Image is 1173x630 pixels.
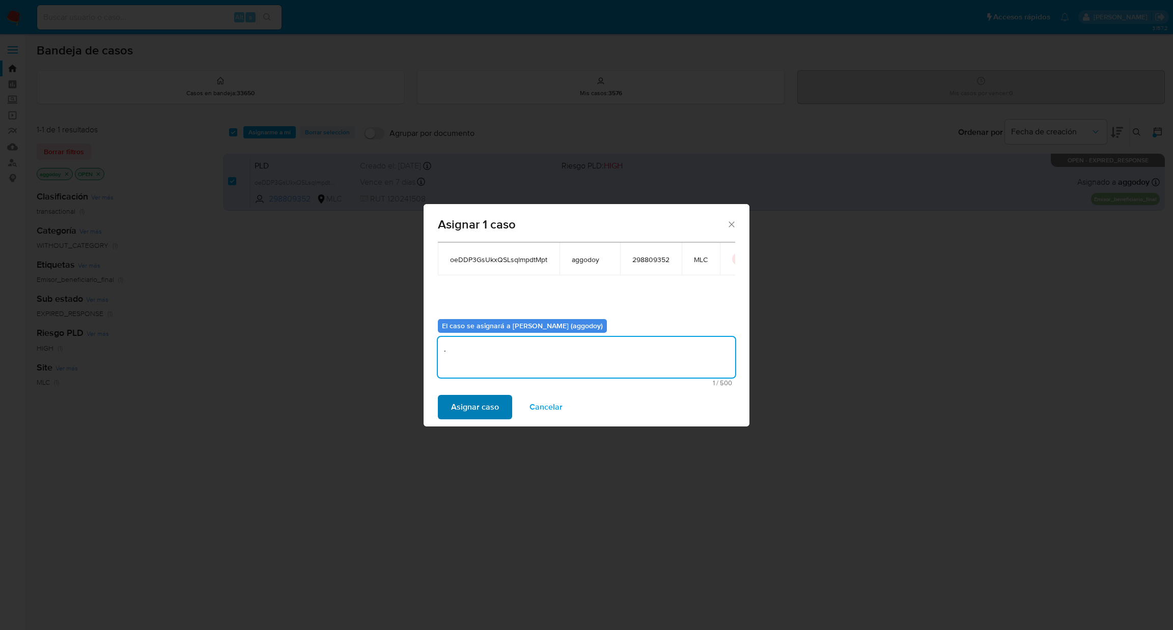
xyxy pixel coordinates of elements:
span: MLC [694,255,708,264]
span: Asignar caso [451,396,499,418]
button: Asignar caso [438,395,512,419]
span: aggodoy [572,255,608,264]
b: El caso se asignará a [PERSON_NAME] (aggodoy) [442,321,603,331]
span: Cancelar [529,396,563,418]
button: Cancelar [516,395,576,419]
span: Asignar 1 caso [438,218,727,231]
span: 298809352 [632,255,669,264]
button: icon-button [732,253,744,265]
div: assign-modal [424,204,749,426]
span: oeDDP3GsUkxQSLsqlmpdtMpt [450,255,547,264]
button: Cerrar ventana [727,219,736,228]
span: Máximo 500 caracteres [441,380,732,386]
textarea: . [438,337,735,378]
